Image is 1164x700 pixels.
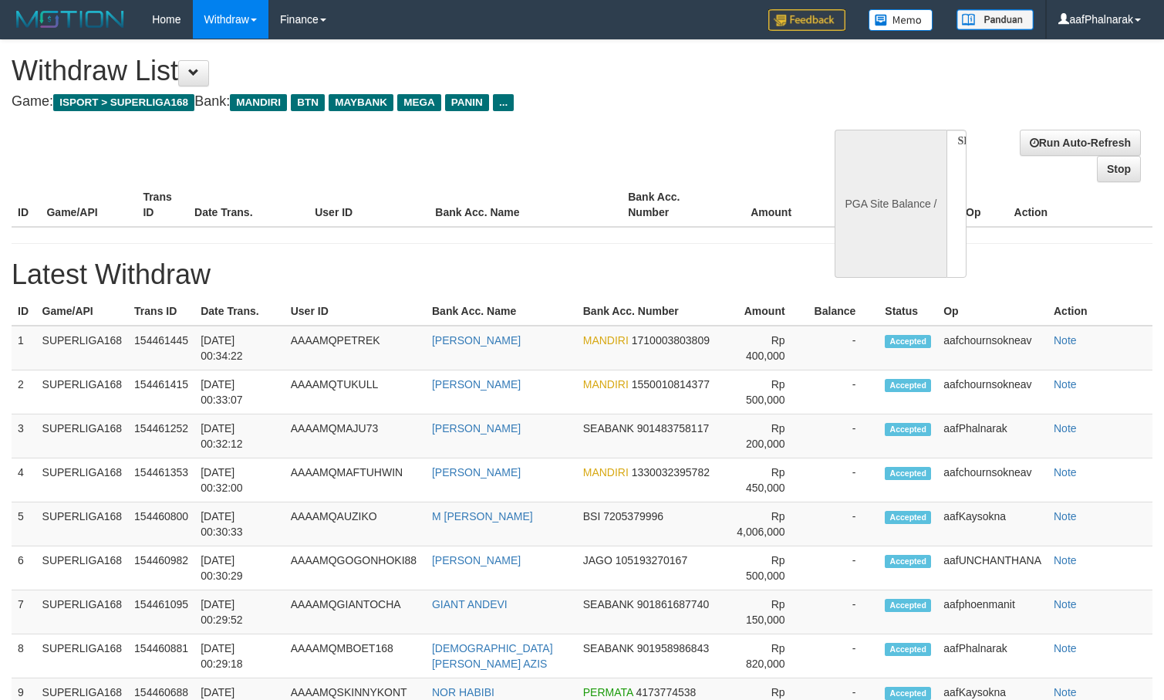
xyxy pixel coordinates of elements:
td: AAAAMQPETREK [285,326,426,370]
th: Amount [725,297,808,326]
th: Bank Acc. Number [622,183,718,227]
th: Bank Acc. Name [426,297,577,326]
td: 6 [12,546,36,590]
span: SEABANK [583,598,634,610]
span: Accepted [885,379,931,392]
td: aafchournsokneav [937,326,1048,370]
a: Note [1054,598,1077,610]
td: Rp 4,006,000 [725,502,808,546]
span: Accepted [885,335,931,348]
td: aafPhalnarak [937,414,1048,458]
td: Rp 820,000 [725,634,808,678]
td: 154461415 [128,370,194,414]
td: 154460800 [128,502,194,546]
th: Status [879,297,937,326]
span: BTN [291,94,325,111]
td: [DATE] 00:32:12 [194,414,285,458]
a: GIANT ANDEVI [432,598,508,610]
span: 901958986843 [637,642,709,654]
th: Action [1008,183,1152,227]
td: 5 [12,502,36,546]
td: SUPERLIGA168 [36,502,129,546]
td: AAAAMQAUZIKO [285,502,426,546]
td: Rp 200,000 [725,414,808,458]
th: Date Trans. [194,297,285,326]
a: [DEMOGRAPHIC_DATA][PERSON_NAME] AZIS [432,642,553,670]
td: - [808,370,879,414]
span: Accepted [885,511,931,524]
td: [DATE] 00:30:33 [194,502,285,546]
span: MEGA [397,94,441,111]
td: 154460881 [128,634,194,678]
td: [DATE] 00:32:00 [194,458,285,502]
th: Amount [718,183,815,227]
td: - [808,326,879,370]
td: AAAAMQGOGONHOKI88 [285,546,426,590]
td: SUPERLIGA168 [36,634,129,678]
div: PGA Site Balance / [835,130,946,278]
span: SEABANK [583,422,634,435]
h1: Latest Withdraw [12,259,1152,290]
th: ID [12,183,40,227]
td: [DATE] 00:33:07 [194,370,285,414]
td: - [808,502,879,546]
td: 3 [12,414,36,458]
span: MANDIRI [583,378,629,391]
td: - [808,546,879,590]
th: Op [937,297,1048,326]
td: aafKaysokna [937,502,1048,546]
td: aafchournsokneav [937,458,1048,502]
th: Trans ID [137,183,188,227]
span: 7205379996 [603,510,663,522]
span: 1550010814377 [632,378,710,391]
td: SUPERLIGA168 [36,590,129,634]
span: MANDIRI [583,334,629,347]
th: Op [960,183,1007,227]
td: - [808,634,879,678]
th: User ID [309,183,429,227]
span: BSI [583,510,601,522]
td: 2 [12,370,36,414]
td: 1 [12,326,36,370]
td: aafPhalnarak [937,634,1048,678]
td: 8 [12,634,36,678]
th: Action [1048,297,1152,326]
span: 901483758117 [637,422,709,435]
td: AAAAMQTUKULL [285,370,426,414]
a: [PERSON_NAME] [432,422,521,435]
td: 154460982 [128,546,194,590]
td: 154461445 [128,326,194,370]
th: Balance [815,183,903,227]
span: Accepted [885,555,931,568]
td: aafUNCHANTHANA [937,546,1048,590]
span: MANDIRI [583,466,629,479]
td: Rp 450,000 [725,458,808,502]
a: [PERSON_NAME] [432,334,521,347]
img: Feedback.jpg [768,9,845,31]
span: Accepted [885,687,931,700]
span: MAYBANK [329,94,393,111]
td: [DATE] 00:30:29 [194,546,285,590]
a: Note [1054,554,1077,566]
td: 154461353 [128,458,194,502]
a: Note [1054,686,1077,698]
span: 1710003803809 [632,334,710,347]
span: ISPORT > SUPERLIGA168 [53,94,194,111]
a: Note [1054,378,1077,391]
span: MANDIRI [230,94,287,111]
h1: Withdraw List [12,56,761,86]
td: [DATE] 00:34:22 [194,326,285,370]
img: Button%20Memo.svg [869,9,933,31]
th: Trans ID [128,297,194,326]
a: Note [1054,510,1077,522]
td: SUPERLIGA168 [36,370,129,414]
td: - [808,590,879,634]
th: Date Trans. [188,183,309,227]
h4: Game: Bank: [12,94,761,110]
td: 154461095 [128,590,194,634]
span: SEABANK [583,642,634,654]
td: - [808,458,879,502]
span: JAGO [583,554,612,566]
a: Run Auto-Refresh [1020,130,1141,156]
td: Rp 400,000 [725,326,808,370]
